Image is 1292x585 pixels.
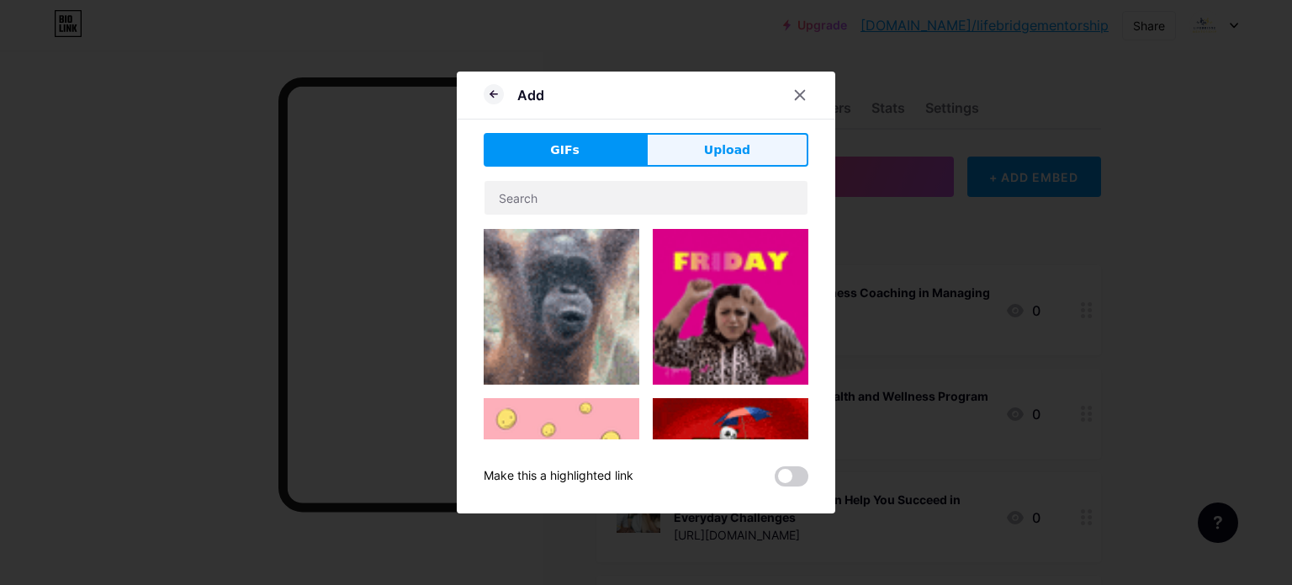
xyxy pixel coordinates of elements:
div: Add [517,85,544,105]
img: Gihpy [653,398,808,554]
span: Upload [704,141,750,159]
button: Upload [646,133,808,167]
span: GIFs [550,141,580,159]
button: GIFs [484,133,646,167]
div: Make this a highlighted link [484,466,633,487]
input: Search [484,181,807,215]
img: Gihpy [484,398,639,554]
img: Gihpy [484,229,639,385]
img: Gihpy [653,229,808,385]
